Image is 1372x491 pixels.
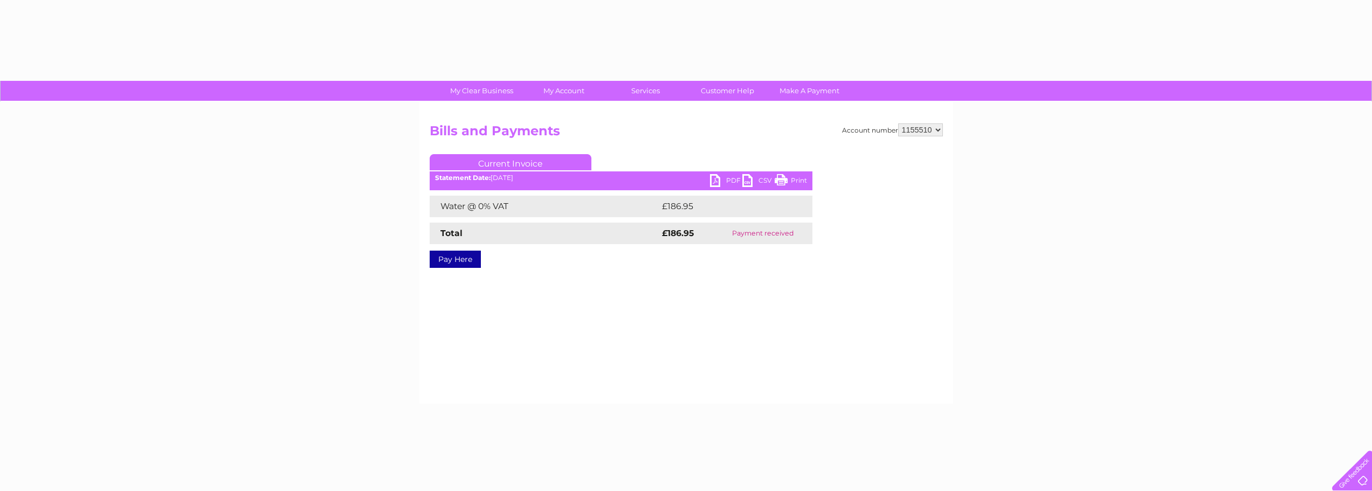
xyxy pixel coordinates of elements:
h2: Bills and Payments [430,123,943,144]
a: PDF [710,174,742,190]
td: £186.95 [659,196,793,217]
strong: Total [440,228,463,238]
td: Water @ 0% VAT [430,196,659,217]
a: My Account [519,81,608,101]
b: Statement Date: [435,174,491,182]
div: [DATE] [430,174,812,182]
strong: £186.95 [662,228,694,238]
a: Print [775,174,807,190]
a: Make A Payment [765,81,854,101]
a: Customer Help [683,81,772,101]
a: My Clear Business [437,81,526,101]
a: Services [601,81,690,101]
div: Account number [842,123,943,136]
a: Pay Here [430,251,481,268]
td: Payment received [714,223,812,244]
a: Current Invoice [430,154,591,170]
a: CSV [742,174,775,190]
